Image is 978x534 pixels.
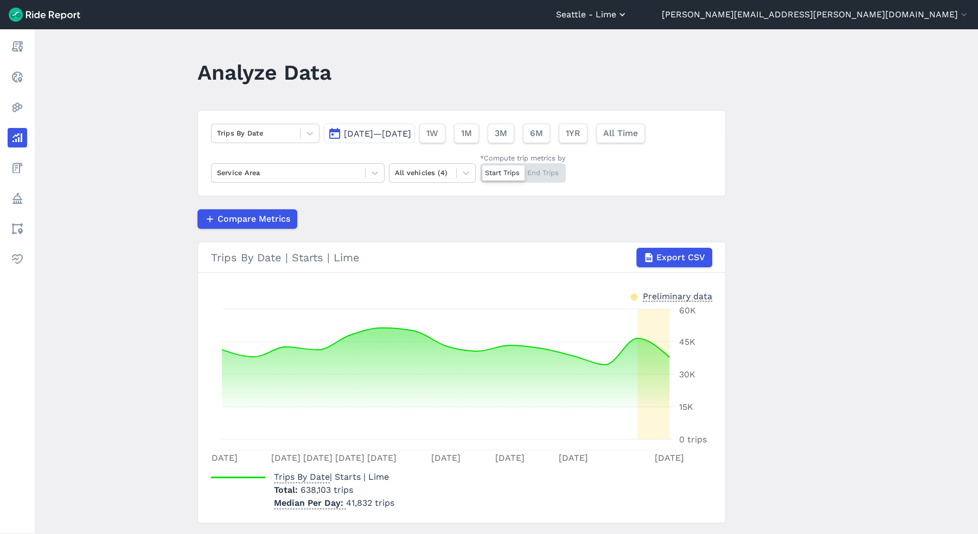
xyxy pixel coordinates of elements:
[454,124,479,143] button: 1M
[679,369,695,379] tspan: 30K
[656,251,705,264] span: Export CSV
[8,98,27,117] a: Heatmaps
[603,127,638,140] span: All Time
[495,127,507,140] span: 3M
[211,248,712,267] div: Trips By Date | Starts | Lime
[274,485,301,495] span: Total
[480,153,566,163] div: *Compute trip metrics by
[419,124,445,143] button: 1W
[679,434,707,445] tspan: 0 trips
[8,249,27,269] a: Health
[9,8,80,22] img: Ride Report
[367,452,396,462] tspan: [DATE]
[8,158,27,178] a: Fees
[559,452,588,462] tspan: [DATE]
[8,189,27,208] a: Policy
[335,452,364,462] tspan: [DATE]
[197,209,297,229] button: Compare Metrics
[643,290,712,301] div: Preliminary data
[274,468,330,483] span: Trips By Date
[208,452,237,462] tspan: [DATE]
[566,127,580,140] span: 1YR
[271,452,300,462] tspan: [DATE]
[197,57,331,87] h1: Analyze Data
[530,127,543,140] span: 6M
[274,472,389,482] span: | Starts | Lime
[303,452,332,462] tspan: [DATE]
[488,124,514,143] button: 3M
[596,124,645,143] button: All Time
[559,124,587,143] button: 1YR
[344,128,411,139] span: [DATE]—[DATE]
[495,452,524,462] tspan: [DATE]
[636,248,712,267] button: Export CSV
[431,452,460,462] tspan: [DATE]
[662,8,969,21] button: [PERSON_NAME][EMAIL_ADDRESS][PERSON_NAME][DOMAIN_NAME]
[274,494,346,509] span: Median Per Day
[8,37,27,56] a: Report
[301,485,353,495] span: 638,103 trips
[461,127,472,140] span: 1M
[679,305,696,316] tspan: 60K
[655,452,684,462] tspan: [DATE]
[426,127,438,140] span: 1W
[218,213,290,226] span: Compare Metrics
[8,67,27,87] a: Realtime
[274,497,394,510] p: 41,832 trips
[556,8,628,21] button: Seattle - Lime
[679,402,693,412] tspan: 15K
[8,128,27,147] a: Analyze
[679,337,695,347] tspan: 45K
[324,124,415,143] button: [DATE]—[DATE]
[523,124,550,143] button: 6M
[8,219,27,239] a: Areas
